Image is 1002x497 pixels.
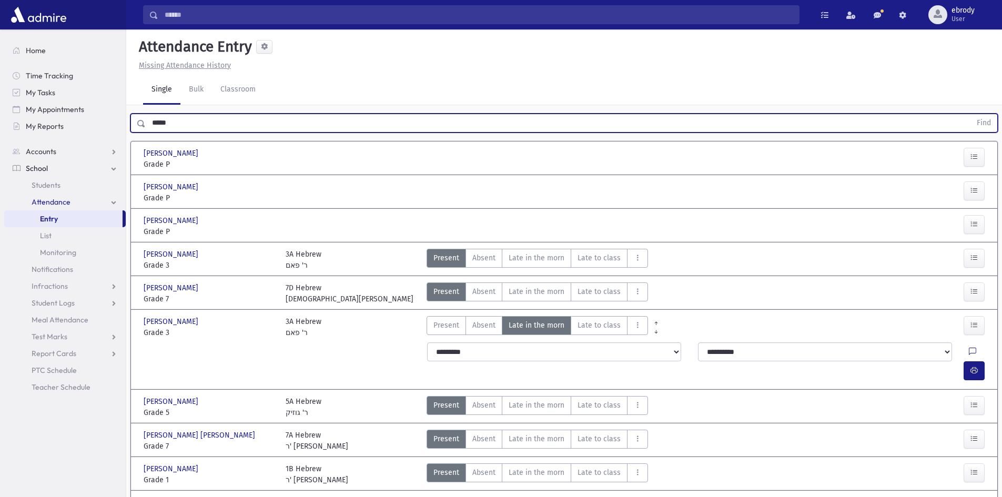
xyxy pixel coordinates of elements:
a: Monitoring [4,244,126,261]
span: List [40,231,52,240]
span: Late to class [578,433,621,444]
span: Late to class [578,400,621,411]
span: Absent [472,400,495,411]
input: Search [158,5,799,24]
span: Grade 3 [144,260,275,271]
span: Absent [472,286,495,297]
span: Late in the morn [509,320,564,331]
div: 3A Hebrew ר' פאם [286,316,321,338]
span: Grade 7 [144,441,275,452]
a: Bulk [180,75,212,105]
div: AttTypes [427,316,648,338]
span: Late to class [578,467,621,478]
span: Meal Attendance [32,315,88,324]
span: [PERSON_NAME] [144,316,200,327]
span: [PERSON_NAME] [144,463,200,474]
span: Late to class [578,286,621,297]
span: Absent [472,467,495,478]
div: 5A Hebrew ר' גוזיק [286,396,321,418]
span: Grade P [144,192,275,204]
span: School [26,164,48,173]
a: Report Cards [4,345,126,362]
a: Time Tracking [4,67,126,84]
a: Home [4,42,126,59]
span: Late to class [578,320,621,331]
span: Time Tracking [26,71,73,80]
a: Entry [4,210,123,227]
a: Notifications [4,261,126,278]
div: 3A Hebrew ר' פאם [286,249,321,271]
a: My Reports [4,118,126,135]
div: AttTypes [427,282,648,305]
span: Late in the morn [509,252,564,263]
u: Missing Attendance History [139,61,231,70]
div: AttTypes [427,396,648,418]
span: Teacher Schedule [32,382,90,392]
span: Grade 7 [144,293,275,305]
span: Absent [472,433,495,444]
a: Accounts [4,143,126,160]
h5: Attendance Entry [135,38,252,56]
span: Present [433,320,459,331]
span: [PERSON_NAME] [144,249,200,260]
span: Present [433,252,459,263]
span: Present [433,400,459,411]
a: Classroom [212,75,264,105]
span: [PERSON_NAME] [144,396,200,407]
a: My Tasks [4,84,126,101]
span: Grade 3 [144,327,275,338]
span: Entry [40,214,58,224]
span: Report Cards [32,349,76,358]
span: Grade P [144,226,275,237]
span: Home [26,46,46,55]
a: Single [143,75,180,105]
span: Grade 5 [144,407,275,418]
a: Meal Attendance [4,311,126,328]
span: Present [433,286,459,297]
span: Absent [472,252,495,263]
span: Late in the morn [509,467,564,478]
span: Infractions [32,281,68,291]
span: Present [433,433,459,444]
a: Student Logs [4,295,126,311]
span: Students [32,180,60,190]
span: ebrody [952,6,975,15]
span: [PERSON_NAME] [144,148,200,159]
img: AdmirePro [8,4,69,25]
span: Notifications [32,265,73,274]
span: Grade P [144,159,275,170]
a: List [4,227,126,244]
span: Late in the morn [509,400,564,411]
span: PTC Schedule [32,366,77,375]
div: AttTypes [427,249,648,271]
a: Teacher Schedule [4,379,126,395]
span: Monitoring [40,248,76,257]
span: User [952,15,975,23]
span: My Appointments [26,105,84,114]
a: Students [4,177,126,194]
a: My Appointments [4,101,126,118]
a: Attendance [4,194,126,210]
div: 7A Hebrew ר' [PERSON_NAME] [286,430,348,452]
span: My Tasks [26,88,55,97]
span: Student Logs [32,298,75,308]
div: 7D Hebrew [DEMOGRAPHIC_DATA][PERSON_NAME] [286,282,413,305]
div: AttTypes [427,430,648,452]
span: [PERSON_NAME] [144,181,200,192]
span: Grade 1 [144,474,275,485]
button: Find [970,114,997,132]
span: Late in the morn [509,433,564,444]
a: Missing Attendance History [135,61,231,70]
span: Absent [472,320,495,331]
span: Late to class [578,252,621,263]
span: Accounts [26,147,56,156]
a: PTC Schedule [4,362,126,379]
span: [PERSON_NAME] [144,282,200,293]
span: [PERSON_NAME] [144,215,200,226]
span: Present [433,467,459,478]
span: Late in the morn [509,286,564,297]
a: Test Marks [4,328,126,345]
span: Test Marks [32,332,67,341]
a: Infractions [4,278,126,295]
span: [PERSON_NAME] [PERSON_NAME] [144,430,257,441]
